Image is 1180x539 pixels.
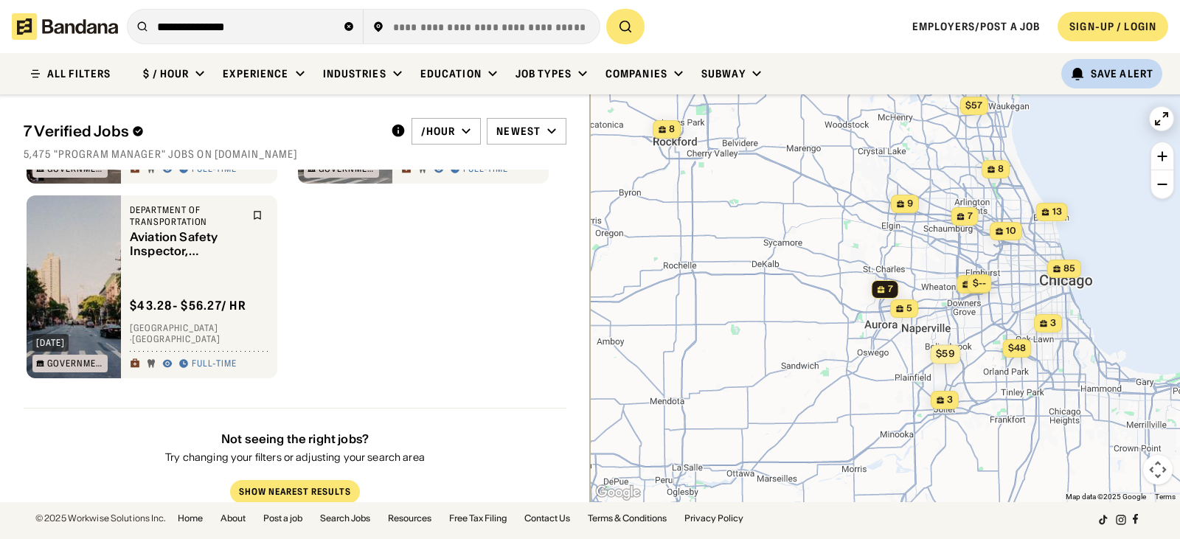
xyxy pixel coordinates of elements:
[1143,455,1173,484] button: Map camera controls
[323,67,386,80] div: Industries
[496,125,541,138] div: Newest
[35,514,166,523] div: © 2025 Workwise Solutions Inc.
[36,338,65,347] div: [DATE]
[524,514,570,523] a: Contact Us
[965,100,982,111] span: $57
[47,69,111,79] div: ALL FILTERS
[516,67,572,80] div: Job Types
[1069,20,1156,33] div: SIGN-UP / LOGIN
[47,359,104,368] div: Government
[973,277,986,288] span: $--
[1091,67,1153,80] div: Save Alert
[906,302,912,315] span: 5
[669,123,675,136] span: 8
[388,514,431,523] a: Resources
[130,231,243,259] div: Aviation Safety Inspector, Assistant Partial Program Manager, UPS CMO, CESD25
[1008,342,1026,353] span: $48
[947,394,953,406] span: 3
[130,322,268,345] div: [GEOGRAPHIC_DATA] · [GEOGRAPHIC_DATA]
[1063,262,1075,275] span: 85
[192,358,237,370] div: Full-time
[1050,317,1056,330] span: 3
[319,164,375,173] div: Government
[143,67,189,80] div: $ / hour
[1066,493,1146,501] span: Map data ©2025 Google
[263,514,302,523] a: Post a job
[463,164,508,175] div: Full-time
[192,164,237,175] div: Full-time
[449,514,507,523] a: Free Tax Filing
[24,170,566,502] div: grid
[936,347,954,359] span: $59
[912,20,1040,33] a: Employers/Post a job
[24,122,379,140] div: 7 Verified Jobs
[320,514,370,523] a: Search Jobs
[1052,206,1062,218] span: 13
[178,514,203,523] a: Home
[684,514,743,523] a: Privacy Policy
[701,67,746,80] div: Subway
[1006,225,1016,237] span: 10
[421,125,456,138] div: /hour
[239,488,350,497] div: Show Nearest Results
[420,67,482,80] div: Education
[907,198,913,210] span: 9
[130,204,243,227] div: Department of Transportation
[165,432,425,446] div: Not seeing the right jobs?
[12,13,118,40] img: Bandana logotype
[1155,493,1176,501] a: Terms (opens in new tab)
[165,453,425,463] div: Try changing your filters or adjusting your search area
[998,163,1004,175] span: 8
[47,164,104,173] div: Government
[588,514,667,523] a: Terms & Conditions
[24,147,566,161] div: 5,475 "program manager" jobs on [DOMAIN_NAME]
[223,67,288,80] div: Experience
[221,514,246,523] a: About
[605,67,667,80] div: Companies
[594,483,642,502] a: Open this area in Google Maps (opens a new window)
[130,298,246,313] div: $ 43.28 - $56.27 / hr
[968,210,973,223] span: 7
[594,483,642,502] img: Google
[888,283,893,296] span: 7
